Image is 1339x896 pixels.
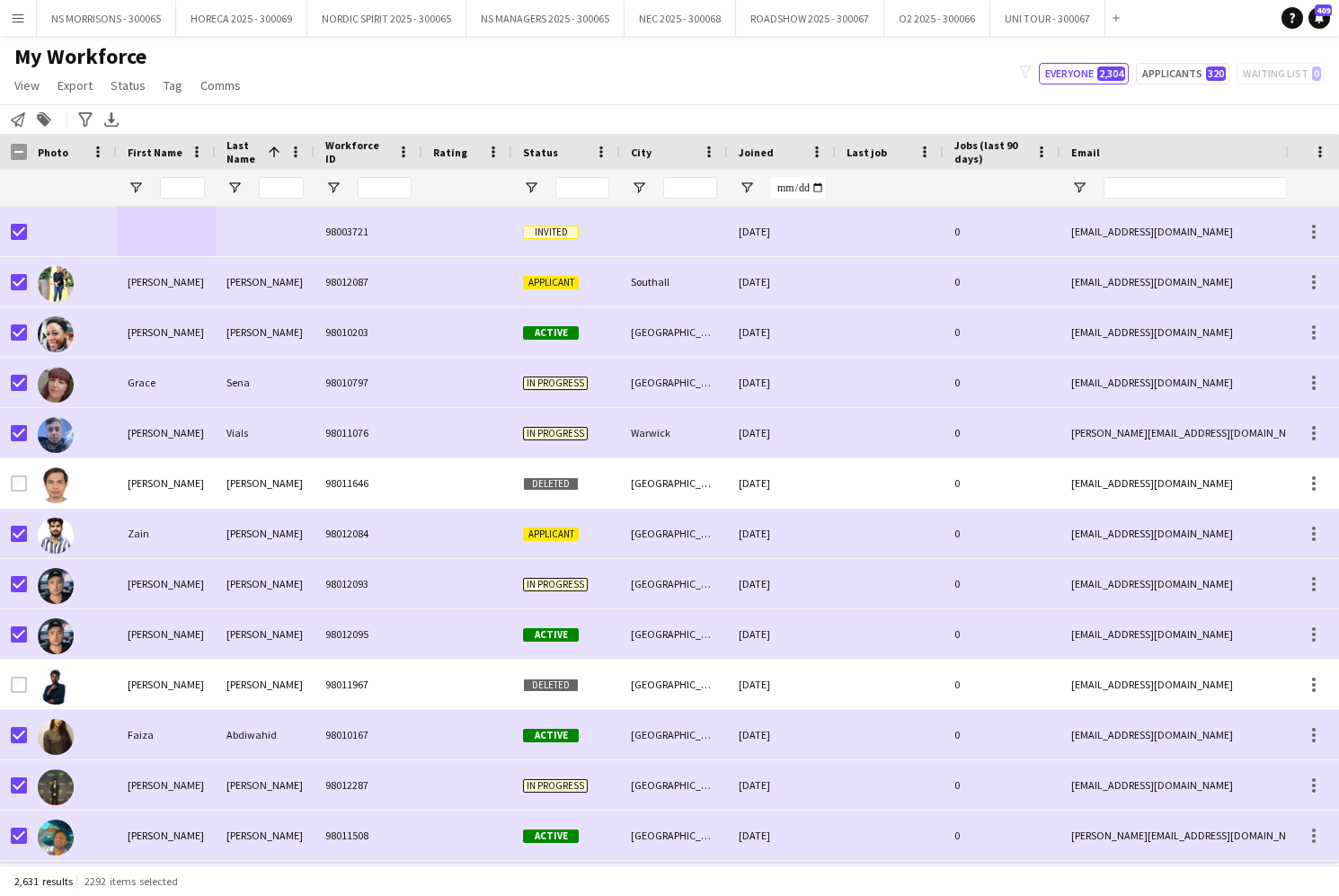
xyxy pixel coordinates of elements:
[944,509,1060,558] div: 0
[117,358,216,407] div: Grace
[523,226,579,239] span: Invited
[315,660,422,709] div: 98011967
[325,180,341,196] button: Open Filter Menu
[728,559,836,608] div: [DATE]
[523,779,588,793] span: In progress
[620,307,728,357] div: [GEOGRAPHIC_DATA]
[315,760,422,810] div: 98012287
[11,677,27,693] input: Row Selection is disabled for this row (unchecked)
[38,467,74,503] img: Jan Yves Abalos
[7,74,47,97] a: View
[523,146,558,159] span: Status
[728,307,836,357] div: [DATE]
[216,811,315,860] div: [PERSON_NAME]
[625,1,736,36] button: NEC 2025 - 300068
[728,710,836,759] div: [DATE]
[216,358,315,407] div: Sena
[728,257,836,306] div: [DATE]
[990,1,1105,36] button: UNI TOUR - 300067
[315,458,422,508] div: 98011646
[523,326,579,340] span: Active
[315,509,422,558] div: 98012084
[728,207,836,256] div: [DATE]
[739,180,755,196] button: Open Filter Menu
[523,528,579,541] span: Applicant
[620,760,728,810] div: [GEOGRAPHIC_DATA]
[117,509,216,558] div: Zain
[944,760,1060,810] div: 0
[38,146,68,159] span: Photo
[216,609,315,659] div: [PERSON_NAME]
[1308,7,1330,29] a: 409
[84,874,178,888] span: 2292 items selected
[315,257,422,306] div: 98012087
[117,307,216,357] div: [PERSON_NAME]
[14,77,40,93] span: View
[944,257,1060,306] div: 0
[164,77,182,93] span: Tag
[358,177,412,199] input: Workforce ID Filter Input
[315,609,422,659] div: 98012095
[523,578,588,591] span: In progress
[38,367,74,403] img: Grace Sena
[200,77,241,93] span: Comms
[620,509,728,558] div: [GEOGRAPHIC_DATA]
[523,628,579,642] span: Active
[259,177,304,199] input: Last Name Filter Input
[128,180,144,196] button: Open Filter Menu
[1136,63,1229,84] button: Applicants320
[315,408,422,457] div: 98011076
[117,257,216,306] div: [PERSON_NAME]
[117,811,216,860] div: [PERSON_NAME]
[58,77,93,93] span: Export
[884,1,990,36] button: O2 2025 - 300066
[38,316,74,352] img: Mary Noel
[101,109,122,130] app-action-btn: Export XLSX
[523,180,539,196] button: Open Filter Menu
[1071,180,1087,196] button: Open Filter Menu
[50,74,100,97] a: Export
[523,477,579,491] span: Deleted
[216,307,315,357] div: [PERSON_NAME]
[433,146,467,159] span: Rating
[523,829,579,843] span: Active
[117,710,216,759] div: Faiza
[38,669,74,705] img: Mohamed Abdelrahman
[315,811,422,860] div: 98011508
[111,77,146,93] span: Status
[216,458,315,508] div: [PERSON_NAME]
[631,146,652,159] span: City
[193,74,248,97] a: Comms
[620,358,728,407] div: [GEOGRAPHIC_DATA]
[160,177,205,199] input: First Name Filter Input
[307,1,466,36] button: NORDIC SPIRIT 2025 - 300065
[216,559,315,608] div: [PERSON_NAME]
[728,509,836,558] div: [DATE]
[728,760,836,810] div: [DATE]
[1071,146,1100,159] span: Email
[944,559,1060,608] div: 0
[176,1,307,36] button: HORECA 2025 - 300069
[728,458,836,508] div: [DATE]
[620,710,728,759] div: [GEOGRAPHIC_DATA]
[117,760,216,810] div: [PERSON_NAME]
[37,1,176,36] button: NS MORRISONS - 300065
[523,377,588,390] span: In progress
[1315,4,1332,16] span: 409
[75,109,96,130] app-action-btn: Advanced filters
[38,820,74,856] img: Mohammed Abdulla
[1097,67,1125,81] span: 2,304
[11,475,27,492] input: Row Selection is disabled for this row (unchecked)
[620,257,728,306] div: Southall
[620,408,728,457] div: Warwick
[620,660,728,709] div: [GEOGRAPHIC_DATA]
[38,769,74,805] img: Muhammad Hasnain Abdul Khaliq
[620,559,728,608] div: [GEOGRAPHIC_DATA]
[466,1,625,36] button: NS MANAGERS 2025 - 300065
[216,408,315,457] div: Vials
[663,177,717,199] input: City Filter Input
[944,408,1060,457] div: 0
[38,618,74,654] img: Ali Hassan Abbas
[33,109,55,130] app-action-btn: Add to tag
[117,660,216,709] div: [PERSON_NAME]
